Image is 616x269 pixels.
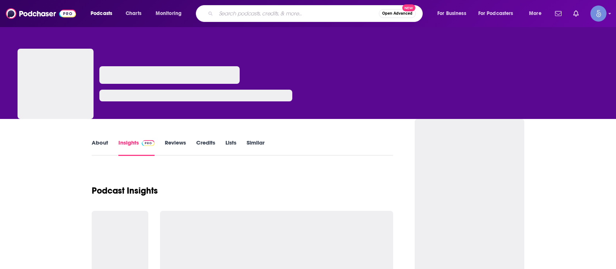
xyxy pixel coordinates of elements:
[590,5,607,22] img: User Profile
[196,139,215,156] a: Credits
[121,8,146,19] a: Charts
[225,139,236,156] a: Lists
[91,8,112,19] span: Podcasts
[474,8,524,19] button: open menu
[151,8,191,19] button: open menu
[142,140,155,146] img: Podchaser Pro
[552,7,564,20] a: Show notifications dropdown
[247,139,265,156] a: Similar
[590,5,607,22] button: Show profile menu
[156,8,182,19] span: Monitoring
[216,8,379,19] input: Search podcasts, credits, & more...
[432,8,475,19] button: open menu
[85,8,122,19] button: open menu
[590,5,607,22] span: Logged in as Spiral5-G1
[437,8,466,19] span: For Business
[402,4,415,11] span: New
[126,8,141,19] span: Charts
[478,8,513,19] span: For Podcasters
[524,8,551,19] button: open menu
[570,7,582,20] a: Show notifications dropdown
[118,139,155,156] a: InsightsPodchaser Pro
[382,12,412,15] span: Open Advanced
[92,139,108,156] a: About
[203,5,430,22] div: Search podcasts, credits, & more...
[529,8,541,19] span: More
[92,185,158,196] h1: Podcast Insights
[6,7,76,20] img: Podchaser - Follow, Share and Rate Podcasts
[165,139,186,156] a: Reviews
[379,9,416,18] button: Open AdvancedNew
